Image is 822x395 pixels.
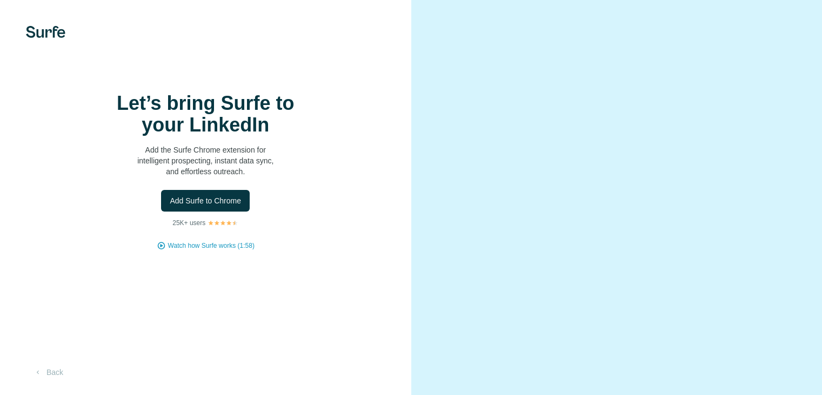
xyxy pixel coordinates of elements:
img: Surfe's logo [26,26,65,38]
button: Add Surfe to Chrome [161,190,250,212]
p: Add the Surfe Chrome extension for intelligent prospecting, instant data sync, and effortless out... [97,144,313,177]
button: Watch how Surfe works (1:58) [168,241,255,251]
p: 25K+ users [172,218,205,228]
img: Rating Stars [208,220,238,226]
span: Add Surfe to Chrome [170,195,241,206]
button: Back [26,363,71,382]
h1: Let’s bring Surfe to your LinkedIn [97,93,313,136]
